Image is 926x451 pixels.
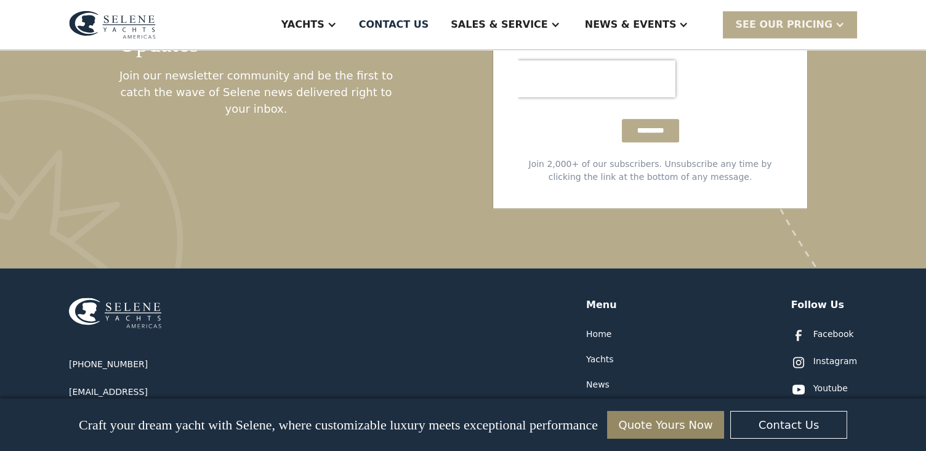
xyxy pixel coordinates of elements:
[791,328,854,343] a: Facebook
[730,411,847,439] a: Contact Us
[723,11,857,38] div: SEE Our Pricing
[586,298,617,312] div: Menu
[359,17,429,32] div: Contact US
[813,328,854,341] div: Facebook
[607,411,724,439] a: Quote Yours Now
[791,298,844,312] div: Follow Us
[585,17,677,32] div: News & EVENTS
[735,17,832,32] div: SEE Our Pricing
[69,386,217,412] a: [EMAIL_ADDRESS][DOMAIN_NAME]
[451,17,547,32] div: Sales & Service
[79,417,598,433] p: Craft your dream yacht with Selene, where customizable luxury meets exceptional performance
[813,382,848,395] div: Youtube
[281,17,324,32] div: Yachts
[586,353,614,366] a: Yachts
[118,67,394,117] div: Join our newsletter community and be the first to catch the wave of Selene news delivered right t...
[813,355,857,368] div: Instagram
[518,158,783,184] div: Join 2,000+ of our subscribers. Unsubscribe any time by clicking the link at the bottom of any me...
[69,10,156,39] img: logo
[791,355,857,370] a: Instagram
[586,328,611,341] a: Home
[791,382,848,397] a: Youtube
[69,358,148,371] a: [PHONE_NUMBER]
[586,378,610,391] a: News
